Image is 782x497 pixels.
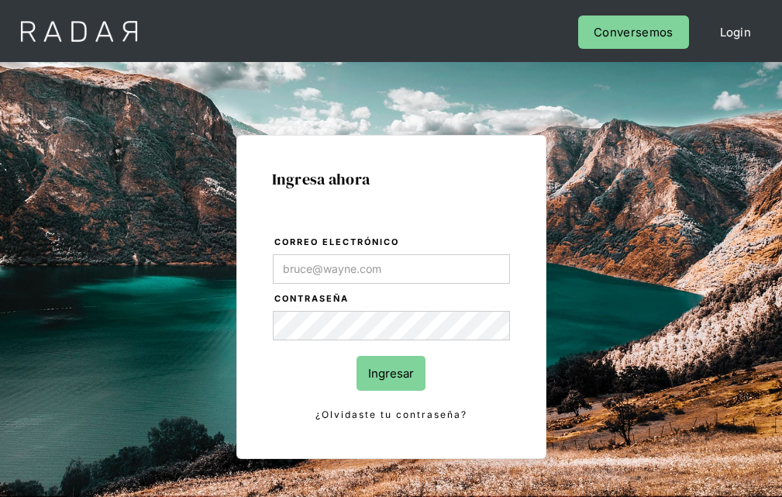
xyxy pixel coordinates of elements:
a: Login [704,16,767,49]
a: Conversemos [578,16,688,49]
h1: Ingresa ahora [272,171,511,188]
input: bruce@wayne.com [273,254,510,284]
input: Ingresar [357,356,425,391]
form: Login Form [272,234,511,423]
label: Contraseña [274,292,510,307]
a: ¿Olvidaste tu contraseña? [273,406,510,423]
label: Correo electrónico [274,235,510,250]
